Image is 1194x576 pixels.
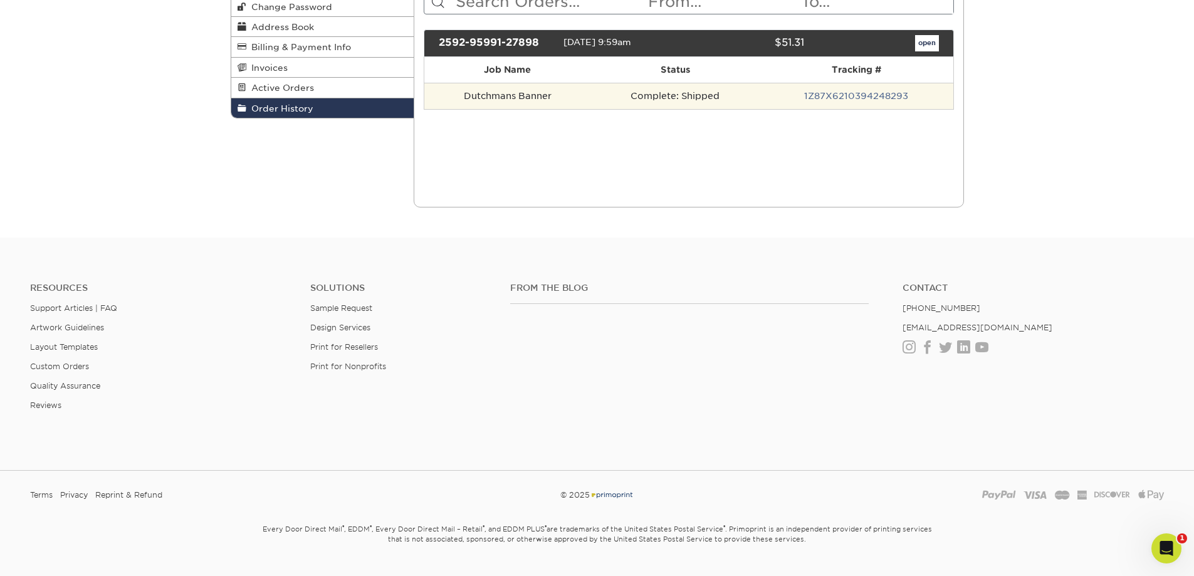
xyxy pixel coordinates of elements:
[231,37,414,57] a: Billing & Payment Info
[3,538,107,572] iframe: Google Customer Reviews
[246,2,332,12] span: Change Password
[804,91,908,101] a: 1Z87X6210394248293
[30,362,89,371] a: Custom Orders
[545,524,547,530] sup: ®
[429,35,563,51] div: 2592-95991-27898
[231,520,964,575] small: Every Door Direct Mail , EDDM , Every Door Direct Mail – Retail , and EDDM PLUS are trademarks of...
[246,83,314,93] span: Active Orders
[483,524,484,530] sup: ®
[563,37,631,47] span: [DATE] 9:59am
[30,486,53,505] a: Terms
[370,524,372,530] sup: ®
[231,58,414,78] a: Invoices
[310,342,378,352] a: Print for Resellers
[30,323,104,332] a: Artwork Guidelines
[424,83,591,109] td: Dutchmans Banner
[246,63,288,73] span: Invoices
[246,103,313,113] span: Order History
[310,362,386,371] a: Print for Nonprofits
[591,83,760,109] td: Complete: Shipped
[903,303,980,313] a: [PHONE_NUMBER]
[342,524,344,530] sup: ®
[231,98,414,118] a: Order History
[679,35,814,51] div: $51.31
[1177,533,1187,543] span: 1
[30,401,61,410] a: Reviews
[903,323,1052,332] a: [EMAIL_ADDRESS][DOMAIN_NAME]
[1151,533,1181,563] iframe: Intercom live chat
[760,57,953,83] th: Tracking #
[405,486,789,505] div: © 2025
[231,78,414,98] a: Active Orders
[591,57,760,83] th: Status
[246,42,351,52] span: Billing & Payment Info
[30,381,100,390] a: Quality Assurance
[95,486,162,505] a: Reprint & Refund
[30,283,291,293] h4: Resources
[424,57,591,83] th: Job Name
[590,490,634,500] img: Primoprint
[310,283,491,293] h4: Solutions
[723,524,725,530] sup: ®
[510,283,869,293] h4: From the Blog
[30,342,98,352] a: Layout Templates
[60,486,88,505] a: Privacy
[903,283,1164,293] a: Contact
[310,323,370,332] a: Design Services
[30,303,117,313] a: Support Articles | FAQ
[246,22,314,32] span: Address Book
[310,303,372,313] a: Sample Request
[231,17,414,37] a: Address Book
[915,35,939,51] a: open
